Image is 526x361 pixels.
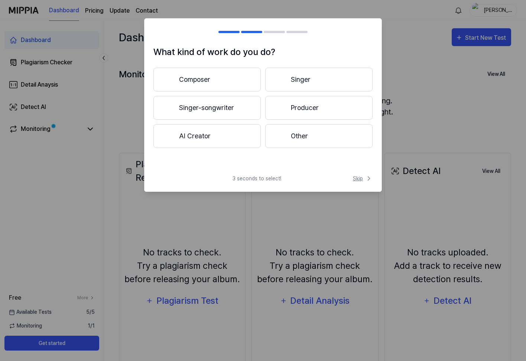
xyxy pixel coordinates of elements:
[353,175,373,183] span: Skip
[153,96,261,120] button: Singer-songwriter
[265,124,373,148] button: Other
[153,124,261,148] button: AI Creator
[265,96,373,120] button: Producer
[351,175,373,183] button: Skip
[233,175,281,183] span: 3 seconds to select!
[153,68,261,91] button: Composer
[153,45,373,59] h1: What kind of work do you do?
[265,68,373,91] button: Singer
